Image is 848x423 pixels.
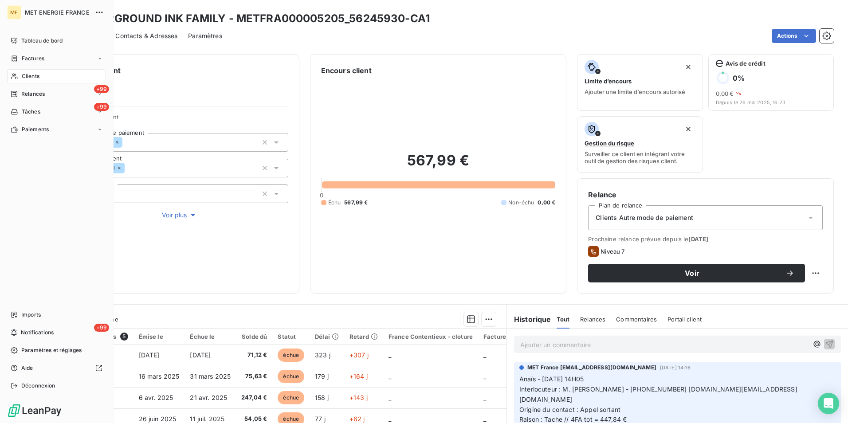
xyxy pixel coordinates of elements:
span: Raison : Tache // 4FA tot = 447,84 € [519,415,627,423]
div: Solde dû [241,333,267,340]
input: Ajouter une valeur [125,164,132,172]
span: échue [278,349,304,362]
span: +307 j [349,351,369,359]
div: Échue le [190,333,231,340]
h6: Informations client [54,65,288,76]
span: 11 juil. 2025 [190,415,224,423]
button: Actions [772,29,816,43]
span: 31 mars 2025 [190,372,231,380]
span: +143 j [349,394,368,401]
span: échue [278,391,304,404]
span: 0,00 € [538,199,555,207]
span: Tableau de bord [21,37,63,45]
span: Imports [21,311,41,319]
span: échue [278,370,304,383]
span: Ajouter une limite d’encours autorisé [585,88,685,95]
span: _ [389,394,391,401]
span: _ [483,372,486,380]
span: Clients Autre mode de paiement [596,213,693,222]
span: 6 avr. 2025 [139,394,173,401]
span: 77 j [315,415,326,423]
span: _ [389,415,391,423]
span: 179 j [315,372,329,380]
span: 71,12 € [241,351,267,360]
span: 5 [120,333,128,341]
span: Notifications [21,329,54,337]
div: Facture / Echéancier [483,333,544,340]
span: 323 j [315,351,330,359]
span: +62 j [349,415,365,423]
span: Relances [580,316,605,323]
div: Statut [278,333,304,340]
div: Open Intercom Messenger [818,393,839,414]
span: Échu [328,199,341,207]
span: 75,63 € [241,372,267,381]
button: Gestion du risqueSurveiller ce client en intégrant votre outil de gestion des risques client. [577,116,703,173]
span: 567,99 € [344,199,368,207]
img: Logo LeanPay [7,403,62,418]
span: [DATE] [688,235,708,243]
span: Avis de crédit [726,60,766,67]
span: +164 j [349,372,368,380]
span: 247,04 € [241,393,267,402]
span: +99 [94,324,109,332]
span: 26 juin 2025 [139,415,177,423]
span: +99 [94,85,109,93]
div: France Contentieux - cloture [389,333,473,340]
input: Ajouter une valeur [122,138,130,146]
span: 158 j [315,394,329,401]
span: Voir [599,270,785,277]
span: Limite d’encours [585,78,632,85]
span: 0 [320,192,323,199]
span: Tout [557,316,570,323]
span: Gestion du risque [585,140,634,147]
h6: Relance [588,189,823,200]
span: Relances [21,90,45,98]
span: _ [483,394,486,401]
span: _ [483,415,486,423]
div: Retard [349,333,378,340]
span: Aide [21,364,33,372]
span: Surveiller ce client en intégrant votre outil de gestion des risques client. [585,150,695,164]
span: Contacts & Adresses [115,31,177,40]
span: 16 mars 2025 [139,372,180,380]
span: [DATE] 14:16 [660,365,691,370]
span: Paramètres [188,31,222,40]
button: Voir plus [71,210,288,220]
span: Tâches [22,108,40,116]
a: Aide [7,361,106,375]
span: Paramètres et réglages [21,346,82,354]
h6: 0 % [733,74,745,82]
h6: Historique [507,314,551,325]
button: Voir [588,264,805,282]
span: Prochaine relance prévue depuis le [588,235,823,243]
div: ME [7,5,21,20]
span: Factures [22,55,44,63]
span: Commentaires [616,316,657,323]
span: _ [483,351,486,359]
span: 21 avr. 2025 [190,394,227,401]
span: Origine du contact : Appel sortant [519,406,620,413]
span: Anaïs - [DATE] 14H05 [519,375,584,383]
h6: Encours client [321,65,372,76]
div: Émise le [139,333,180,340]
span: +99 [94,103,109,111]
span: MET ENERGIE FRANCE [25,9,90,16]
h2: 567,99 € [321,152,556,178]
span: Voir plus [162,211,197,219]
span: MET France [EMAIL_ADDRESS][DOMAIN_NAME] [527,364,656,372]
button: Limite d’encoursAjouter une limite d’encours autorisé [577,54,703,111]
div: Délai [315,333,339,340]
span: Portail client [667,316,702,323]
span: Clients [22,72,39,80]
span: Interlocuteur : M. [PERSON_NAME] - [PHONE_NUMBER] [DOMAIN_NAME][EMAIL_ADDRESS][DOMAIN_NAME] [519,385,797,403]
span: [DATE] [139,351,160,359]
span: Niveau 7 [601,248,624,255]
span: Depuis le 26 mai 2025, 16:23 [716,100,826,105]
span: _ [389,372,391,380]
span: Paiements [22,125,49,133]
span: Propriétés Client [71,114,288,126]
span: Déconnexion [21,382,55,390]
span: [DATE] [190,351,211,359]
span: _ [389,351,391,359]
